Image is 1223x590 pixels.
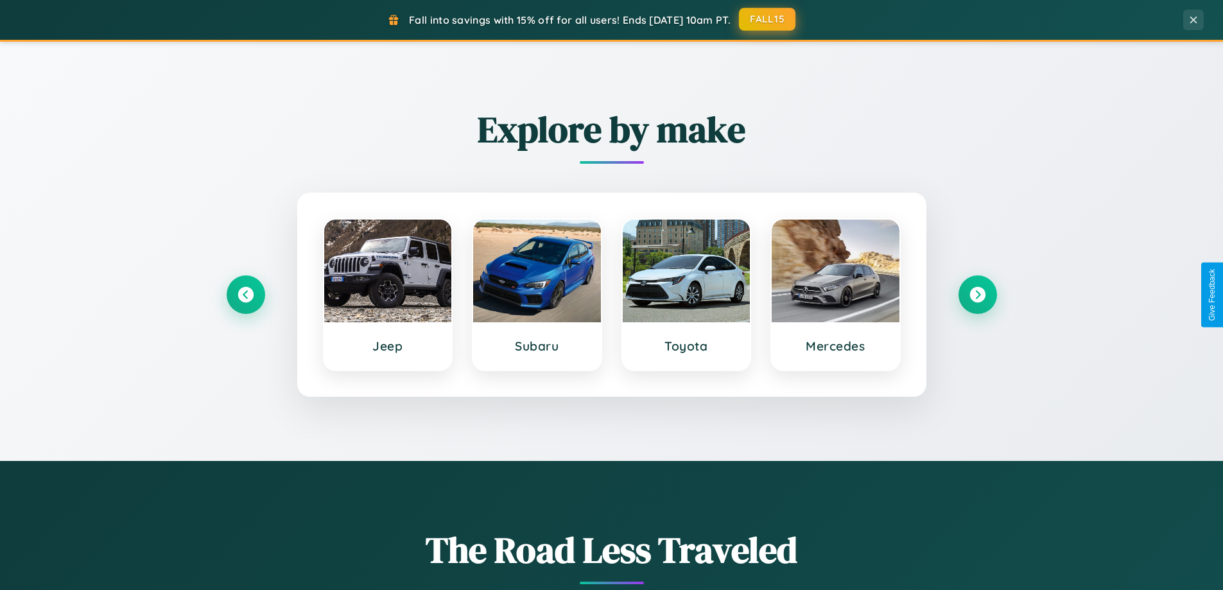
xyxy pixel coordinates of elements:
[739,8,795,31] button: FALL15
[409,13,731,26] span: Fall into savings with 15% off for all users! Ends [DATE] 10am PT.
[227,105,997,154] h2: Explore by make
[486,338,588,354] h3: Subaru
[337,338,439,354] h3: Jeep
[636,338,738,354] h3: Toyota
[785,338,887,354] h3: Mercedes
[1208,269,1217,321] div: Give Feedback
[227,525,997,575] h1: The Road Less Traveled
